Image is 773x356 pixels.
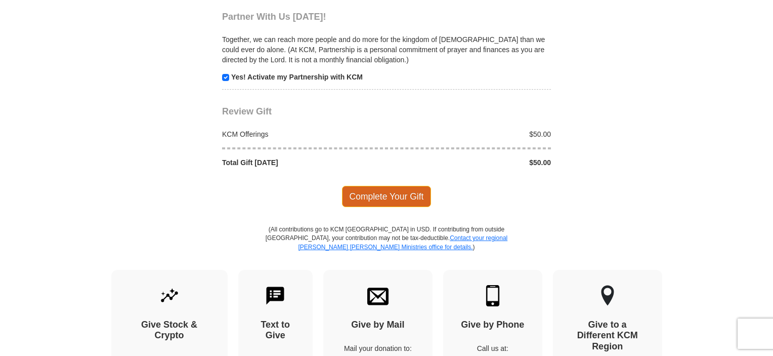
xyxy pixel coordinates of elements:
[341,343,415,353] p: Mail your donation to:
[256,320,295,341] h4: Text to Give
[461,343,525,353] p: Call us at:
[265,285,286,306] img: text-to-give.svg
[217,129,387,139] div: KCM Offerings
[386,157,556,168] div: $50.00
[341,320,415,331] h4: Give by Mail
[342,186,432,207] span: Complete Your Gift
[265,225,508,269] p: (All contributions go to KCM [GEOGRAPHIC_DATA] in USD. If contributing from outside [GEOGRAPHIC_D...
[217,157,387,168] div: Total Gift [DATE]
[600,285,615,306] img: other-region
[571,320,645,352] h4: Give to a Different KCM Region
[367,285,389,306] img: envelope.svg
[159,285,180,306] img: give-by-stock.svg
[222,34,551,65] p: Together, we can reach more people and do more for the kingdom of [DEMOGRAPHIC_DATA] than we coul...
[461,320,525,331] h4: Give by Phone
[482,285,503,306] img: mobile.svg
[222,12,326,22] span: Partner With Us [DATE]!
[222,106,272,116] span: Review Gift
[298,234,507,250] a: Contact your regional [PERSON_NAME] [PERSON_NAME] Ministries office for details.
[129,320,210,341] h4: Give Stock & Crypto
[386,129,556,139] div: $50.00
[231,73,363,81] strong: Yes! Activate my Partnership with KCM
